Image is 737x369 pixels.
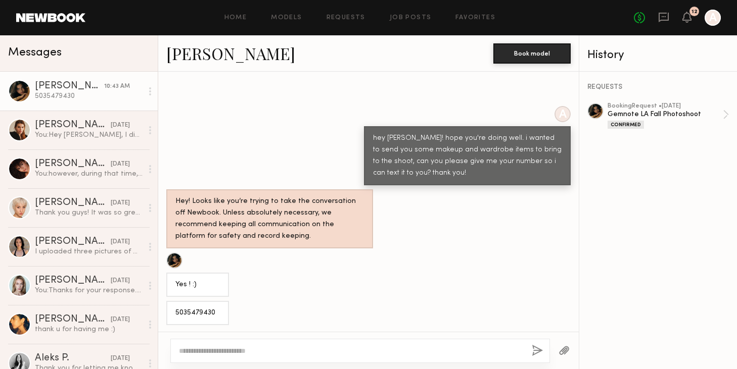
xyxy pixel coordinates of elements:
div: booking Request • [DATE] [608,103,723,110]
div: [DATE] [111,237,130,247]
div: You: Hey [PERSON_NAME], I didn’t hear back from you for weeks, so we ended up booking another mod... [35,130,143,140]
div: [DATE] [111,121,130,130]
span: Messages [8,47,62,59]
div: You: however, during that time, we already confirmed another model since we didn't hear back from... [35,169,143,179]
div: History [587,49,729,61]
div: 12 [692,9,698,15]
a: Book model [493,48,571,57]
div: [PERSON_NAME] [35,81,104,91]
div: [PERSON_NAME] [35,120,111,130]
div: REQUESTS [587,84,729,91]
div: 10:43 AM [104,82,130,91]
a: Home [224,15,247,21]
div: Gemnote LA Fall Photoshoot [608,110,723,119]
a: Models [271,15,302,21]
div: [DATE] [111,315,130,325]
div: I uploaded three pictures of me on my profile of recent pictures with my current hair. Let me kno... [35,247,143,256]
div: Yes ! :) [175,279,220,291]
div: 5035479430 [35,91,143,101]
div: [PERSON_NAME] [35,237,111,247]
div: You: Thanks for your response. That day is set for us, but I'll lyk if/when there's another oppor... [35,286,143,295]
div: Thank you guys! It was so great working with you:) [35,208,143,218]
div: 5035479430 [175,307,220,319]
div: [DATE] [111,198,130,208]
div: [DATE] [111,160,130,169]
div: [PERSON_NAME] [35,314,111,325]
div: hey [PERSON_NAME]! hope you're doing well. i wanted to send you some makeup and wardrobe items to... [373,133,562,179]
a: [PERSON_NAME] [166,42,295,64]
a: bookingRequest •[DATE]Gemnote LA Fall PhotoshootConfirmed [608,103,729,129]
div: [DATE] [111,354,130,363]
div: thank u for having me :) [35,325,143,334]
button: Book model [493,43,571,64]
a: Favorites [455,15,495,21]
div: Confirmed [608,121,644,129]
div: Hey! Looks like you’re trying to take the conversation off Newbook. Unless absolutely necessary, ... [175,196,364,242]
div: [DATE] [111,276,130,286]
a: Job Posts [390,15,432,21]
div: [PERSON_NAME] [35,276,111,286]
div: Aleks P. [35,353,111,363]
a: A [705,10,721,26]
a: Requests [327,15,365,21]
div: [PERSON_NAME] [35,198,111,208]
div: [PERSON_NAME] [35,159,111,169]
